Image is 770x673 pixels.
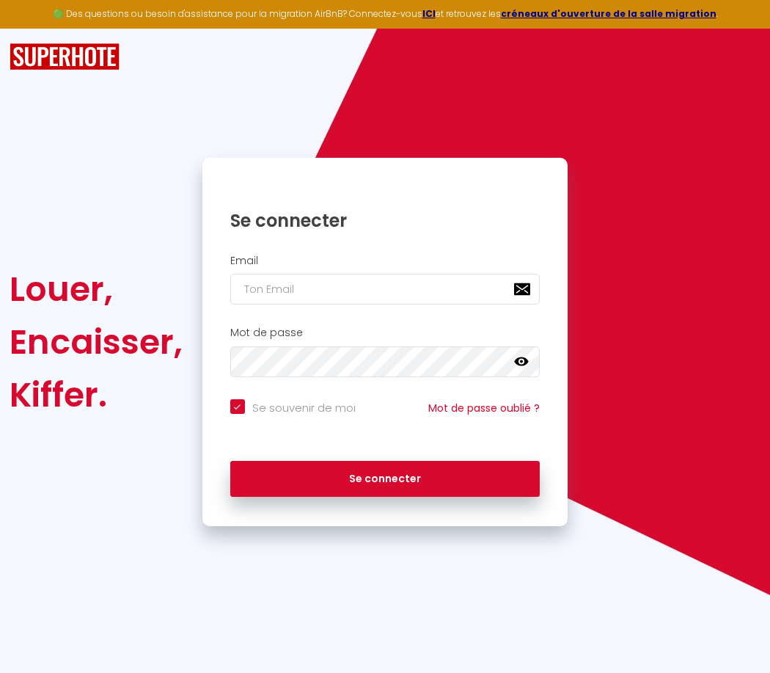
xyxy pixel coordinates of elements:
img: SuperHote logo [10,43,120,70]
div: Encaisser, [10,316,183,368]
h1: Se connecter [230,209,540,232]
a: créneaux d'ouverture de la salle migration [501,7,716,20]
a: Mot de passe oublié ? [428,401,540,415]
h2: Mot de passe [230,327,540,339]
h2: Email [230,255,540,267]
input: Ton Email [230,274,540,305]
a: ICI [422,7,436,20]
div: Kiffer. [10,368,183,421]
div: Louer, [10,263,183,316]
button: Se connecter [230,461,540,498]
